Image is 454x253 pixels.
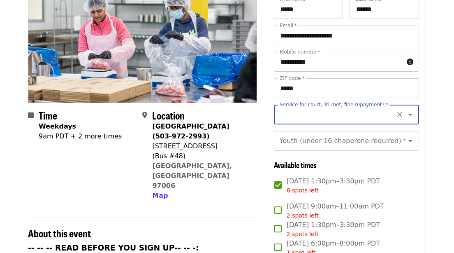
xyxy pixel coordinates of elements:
[287,212,319,219] span: 2 spots left
[152,141,250,151] div: [STREET_ADDRESS]
[287,220,380,239] span: [DATE] 1:30pm–3:30pm PDT
[152,108,185,122] span: Location
[287,176,380,195] span: [DATE] 1:30pm–3:30pm PDT
[280,23,297,28] label: Email
[287,201,384,220] span: [DATE] 9:00am–11:00am PDT
[152,192,168,199] span: Map
[280,76,304,81] label: ZIP code
[274,78,419,98] input: ZIP code
[39,108,57,122] span: Time
[28,111,34,119] i: calendar icon
[152,162,232,190] a: [GEOGRAPHIC_DATA], [GEOGRAPHIC_DATA] 97006
[152,122,229,140] strong: [GEOGRAPHIC_DATA] (503-972-2993)
[274,52,403,72] input: Mobile number
[280,49,320,54] label: Mobile number
[152,151,250,161] div: (Bus #48)
[39,122,76,130] strong: Weekdays
[28,244,199,252] strong: -- -- -- READ BEFORE YOU SIGN UP-- -- -:
[394,109,405,120] button: Clear
[142,111,147,119] i: map-marker-alt icon
[274,159,317,170] span: Available times
[274,26,419,45] input: Email
[28,226,91,240] span: About this event
[39,131,122,141] div: 9am PDT + 2 more times
[407,58,413,66] i: circle-info icon
[287,231,319,237] span: 2 spots left
[287,187,319,194] span: 8 spots left
[405,109,416,120] button: Open
[280,102,388,107] label: Service for court, Tri-met, fine repayment?
[152,191,168,201] button: Map
[405,135,416,147] button: Open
